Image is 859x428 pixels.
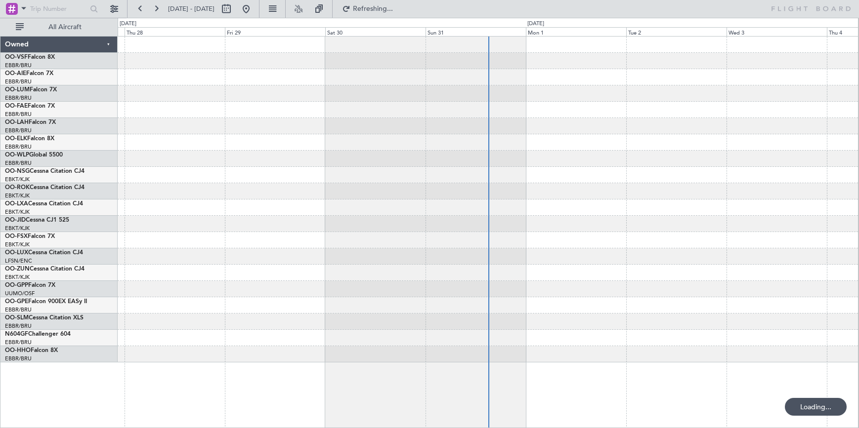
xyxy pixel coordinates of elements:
a: OO-LUMFalcon 7X [5,87,57,93]
span: All Aircraft [26,24,104,31]
span: OO-NSG [5,168,30,174]
a: OO-LXACessna Citation CJ4 [5,201,83,207]
div: [DATE] [527,20,544,28]
a: EBBR/BRU [5,111,32,118]
a: EBBR/BRU [5,62,32,69]
span: OO-JID [5,217,26,223]
a: OO-SLMCessna Citation XLS [5,315,84,321]
a: EBKT/KJK [5,225,30,232]
input: Trip Number [30,1,87,16]
a: OO-FSXFalcon 7X [5,233,55,239]
div: Mon 1 [526,27,626,36]
span: OO-LUX [5,250,28,256]
a: UUMO/OSF [5,290,35,297]
a: EBBR/BRU [5,127,32,134]
div: Sat 30 [325,27,426,36]
a: OO-GPEFalcon 900EX EASy II [5,299,87,305]
span: OO-FSX [5,233,28,239]
a: LFSN/ENC [5,257,32,265]
div: Tue 2 [626,27,727,36]
a: EBKT/KJK [5,208,30,216]
a: EBBR/BRU [5,159,32,167]
div: Loading... [785,398,847,416]
span: OO-LXA [5,201,28,207]
span: [DATE] - [DATE] [168,4,215,13]
a: OO-ROKCessna Citation CJ4 [5,185,85,191]
a: OO-AIEFalcon 7X [5,71,53,77]
span: OO-GPE [5,299,28,305]
a: EBBR/BRU [5,339,32,346]
a: EBBR/BRU [5,355,32,362]
a: OO-VSFFalcon 8X [5,54,55,60]
span: OO-VSF [5,54,28,60]
span: OO-GPP [5,282,28,288]
a: EBKT/KJK [5,273,30,281]
a: OO-LUXCessna Citation CJ4 [5,250,83,256]
span: OO-HHO [5,348,31,353]
div: [DATE] [120,20,136,28]
div: Sun 31 [426,27,526,36]
span: OO-ELK [5,136,27,142]
a: OO-WLPGlobal 5500 [5,152,63,158]
a: EBKT/KJK [5,176,30,183]
a: OO-FAEFalcon 7X [5,103,55,109]
span: OO-LUM [5,87,30,93]
span: OO-SLM [5,315,29,321]
a: OO-LAHFalcon 7X [5,119,56,125]
button: All Aircraft [11,19,107,35]
span: OO-WLP [5,152,29,158]
a: N604GFChallenger 604 [5,331,71,337]
span: OO-LAH [5,119,29,125]
a: OO-HHOFalcon 8X [5,348,58,353]
a: OO-JIDCessna CJ1 525 [5,217,69,223]
div: Fri 29 [225,27,325,36]
a: OO-ZUNCessna Citation CJ4 [5,266,85,272]
a: EBBR/BRU [5,78,32,85]
span: N604GF [5,331,28,337]
div: Thu 28 [125,27,225,36]
a: EBKT/KJK [5,192,30,199]
span: OO-ZUN [5,266,30,272]
button: Refreshing... [338,1,397,17]
a: EBBR/BRU [5,143,32,151]
span: Refreshing... [352,5,394,12]
span: OO-FAE [5,103,28,109]
a: OO-ELKFalcon 8X [5,136,54,142]
a: EBBR/BRU [5,94,32,102]
span: OO-ROK [5,185,30,191]
span: OO-AIE [5,71,26,77]
a: OO-GPPFalcon 7X [5,282,55,288]
div: Wed 3 [727,27,827,36]
a: EBBR/BRU [5,322,32,330]
a: EBKT/KJK [5,241,30,248]
a: EBBR/BRU [5,306,32,313]
a: OO-NSGCessna Citation CJ4 [5,168,85,174]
